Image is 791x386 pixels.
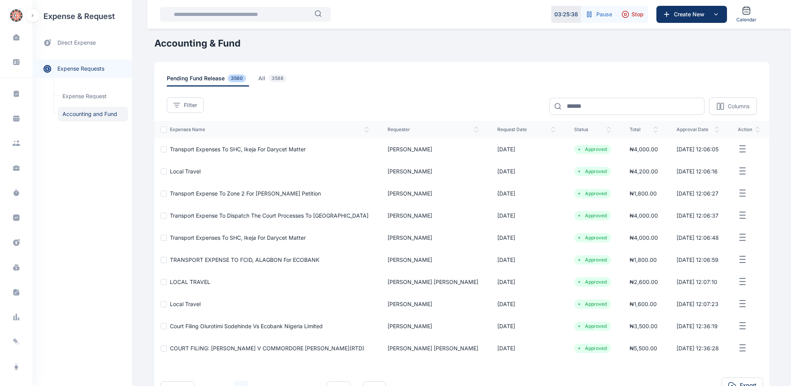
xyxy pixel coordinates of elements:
span: ₦ 4,000.00 [630,212,658,219]
a: Local Travel [170,168,201,175]
p: Columns [728,102,749,110]
span: Calendar [736,17,756,23]
span: action [738,126,760,133]
td: [DATE] 12:06:37 [667,204,728,227]
td: [DATE] [488,138,564,160]
a: Calendar [733,3,760,26]
td: [DATE] 12:36:28 [667,337,728,359]
a: Transport expense to Zone 2 for [PERSON_NAME] Petition [170,190,321,197]
td: [PERSON_NAME] [378,227,488,249]
a: direct expense [33,33,132,53]
a: Expense Request [58,89,128,104]
a: COURT FILING: [PERSON_NAME] V COMMORDORE [PERSON_NAME](RTD) [170,345,364,351]
button: Filter [167,97,204,113]
span: ₦ 1,800.00 [630,190,657,197]
td: [DATE] [488,337,564,359]
span: ₦ 4,200.00 [630,168,658,175]
td: [PERSON_NAME] [378,182,488,204]
td: [DATE] [488,182,564,204]
a: Local Travel [170,301,201,307]
td: [DATE] [488,293,564,315]
span: Pause [596,10,612,18]
td: [DATE] 12:06:59 [667,249,728,271]
h1: Accounting & Fund [154,37,769,50]
span: Filter [184,101,197,109]
td: [PERSON_NAME] [378,249,488,271]
span: ₦ 3,500.00 [630,323,658,329]
p: 03 : 25 : 38 [554,10,578,18]
td: [PERSON_NAME] [378,315,488,337]
li: Approved [577,146,608,152]
td: [DATE] 12:36:19 [667,315,728,337]
td: [DATE] 12:06:16 [667,160,728,182]
li: Approved [577,279,608,285]
td: [PERSON_NAME] [378,160,488,182]
a: pending fund release3560 [167,74,258,87]
a: TRANSPORT EXPENSE TO FCID, ALAGBON for ECOBANK [170,256,319,263]
li: Approved [577,323,608,329]
button: Columns [709,97,757,115]
li: Approved [577,213,608,219]
a: Transport Expenses to SHC, Ikeja for Darycet Matter [170,234,306,241]
li: Approved [577,345,608,351]
span: total [630,126,658,133]
button: Pause [581,6,617,23]
span: all [258,74,290,87]
li: Approved [577,301,608,307]
td: [PERSON_NAME] [PERSON_NAME] [378,271,488,293]
span: approval Date [677,126,719,133]
td: [DATE] [488,160,564,182]
td: [PERSON_NAME] [PERSON_NAME] [378,337,488,359]
a: LOCAL TRAVEL [170,279,210,285]
span: Create New [671,10,711,18]
td: [DATE] 12:06:48 [667,227,728,249]
td: [DATE] [488,204,564,227]
td: [DATE] 12:07:23 [667,293,728,315]
td: [DATE] 12:06:27 [667,182,728,204]
span: 3588 [268,74,287,82]
span: ₦ 1,800.00 [630,256,657,263]
button: Create New [656,6,727,23]
a: all3588 [258,74,299,87]
li: Approved [577,168,608,175]
td: [DATE] [488,271,564,293]
span: ₦ 4,000.00 [630,234,658,241]
span: requester [388,126,479,133]
span: ₦ 1,600.00 [630,301,657,307]
td: [DATE] [488,249,564,271]
span: ₦ 4,000.00 [630,146,658,152]
span: request date [497,126,555,133]
span: expenses Name [170,126,369,133]
a: Accounting and Fund [58,107,128,121]
span: pending fund release [167,74,249,87]
a: Transport Expenses to SHC, Ikeja for Darycet Matter [170,146,306,152]
td: [DATE] 12:06:05 [667,138,728,160]
li: Approved [577,257,608,263]
td: [PERSON_NAME] [378,138,488,160]
a: Court Filing Olurotimi Sodehinde Vs Ecobank Nigeria Limited [170,323,323,329]
span: 3560 [228,74,246,82]
span: ₦ 5,500.00 [630,345,657,351]
td: [DATE] 12:07:10 [667,271,728,293]
td: [PERSON_NAME] [378,293,488,315]
li: Approved [577,235,608,241]
span: Transport expense to dispatch the court processes to [GEOGRAPHIC_DATA] [170,212,369,219]
span: status [574,126,611,133]
a: expense requests [33,59,132,78]
span: direct expense [57,39,96,47]
span: Stop [632,10,644,18]
td: [DATE] [488,315,564,337]
span: ₦ 2,600.00 [630,279,658,285]
td: [DATE] [488,227,564,249]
